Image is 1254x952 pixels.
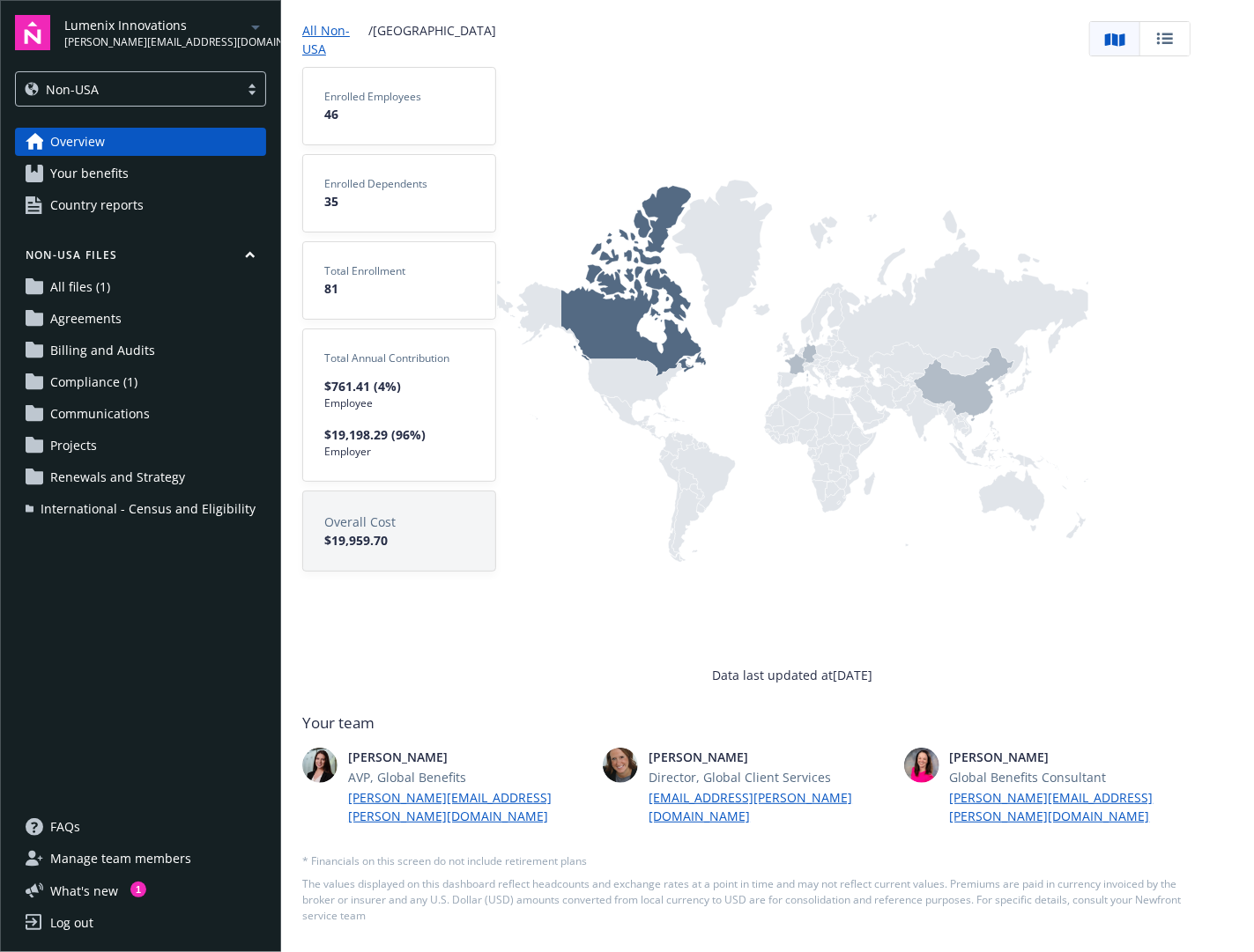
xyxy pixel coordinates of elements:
a: [PERSON_NAME][EMAIL_ADDRESS][PERSON_NAME][DOMAIN_NAME] [348,788,589,825]
a: arrowDropDown [245,16,266,37]
span: Country reports [50,191,144,219]
button: What's new1 [15,882,146,900]
a: Overview [15,128,266,156]
span: Manage team members [50,845,191,873]
img: photo [603,748,638,783]
span: Billing and Audits [50,336,155,365]
span: 35 [324,192,474,210]
span: International - Census and Eligibility [41,495,256,523]
span: The values displayed on this dashboard reflect headcounts and exchange rates at a point in time a... [302,876,1191,924]
span: Communications [50,400,150,428]
span: Your team [302,712,1191,734]
span: Overview [50,128,105,156]
span: Overall Cost [324,513,474,531]
span: Director, Global Client Services [649,768,889,786]
span: AVP, Global Benefits [348,768,589,786]
span: Non-USA [25,80,230,99]
span: 81 [324,279,474,298]
span: Total Annual Contribution [324,351,474,366]
a: Country reports [15,191,266,219]
span: [PERSON_NAME][EMAIL_ADDRESS][DOMAIN_NAME] [64,34,245,50]
span: Enrolled Dependents [324,176,474,192]
span: All files (1) [50,273,110,301]
span: [PERSON_NAME] [950,748,1191,766]
span: Enrolled Employees [324,89,474,105]
button: Non-USA Files [15,247,266,269]
img: photo [302,748,338,783]
span: [PERSON_NAME] [649,748,889,766]
span: * Financials on this screen do not include retirement plans [302,853,1191,869]
span: Your benefits [50,159,129,188]
a: FAQs [15,813,266,841]
a: All files (1) [15,273,266,301]
a: All Non-USA [302,21,365,58]
a: [PERSON_NAME][EMAIL_ADDRESS][PERSON_NAME][DOMAIN_NAME] [950,788,1191,825]
span: Employer [324,444,474,460]
a: Projects [15,432,266,460]
span: FAQs [50,813,80,841]
span: $761.41 (4%) [324,377,474,395]
img: photo [904,748,939,783]
img: navigator-logo.svg [15,15,50,50]
div: 1 [130,882,146,897]
a: Manage team members [15,845,266,873]
span: Projects [50,432,97,460]
span: Total Enrollment [324,263,474,279]
span: Compliance (1) [50,368,137,396]
span: What ' s new [50,882,118,900]
span: Non-USA [46,80,99,99]
a: Billing and Audits [15,336,266,365]
a: Agreements [15,305,266,333]
a: Your benefits [15,159,266,188]
span: Renewals and Strategy [50,463,185,491]
span: Employee [324,395,474,411]
span: [PERSON_NAME] [348,748,589,766]
a: International - Census and Eligibility [15,495,266,523]
span: Data last updated at [DATE] [713,666,873,684]
button: Lumenix Innovations[PERSON_NAME][EMAIL_ADDRESS][DOMAIN_NAME]arrowDropDown [64,15,266,50]
a: [EMAIL_ADDRESS][PERSON_NAME][DOMAIN_NAME] [649,788,889,825]
span: Agreements [50,305,122,333]
span: $19,959.70 [324,531,474,550]
a: Communications [15,400,266,428]
span: $19,198.29 (96%) [324,425,474,444]
span: 46 [324,105,474,123]
div: Log out [50,909,93,937]
span: Global Benefits Consultant [950,768,1191,786]
span: / [GEOGRAPHIC_DATA] [368,21,496,58]
span: Lumenix Innovations [64,16,245,34]
a: Compliance (1) [15,368,266,396]
a: Renewals and Strategy [15,463,266,491]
